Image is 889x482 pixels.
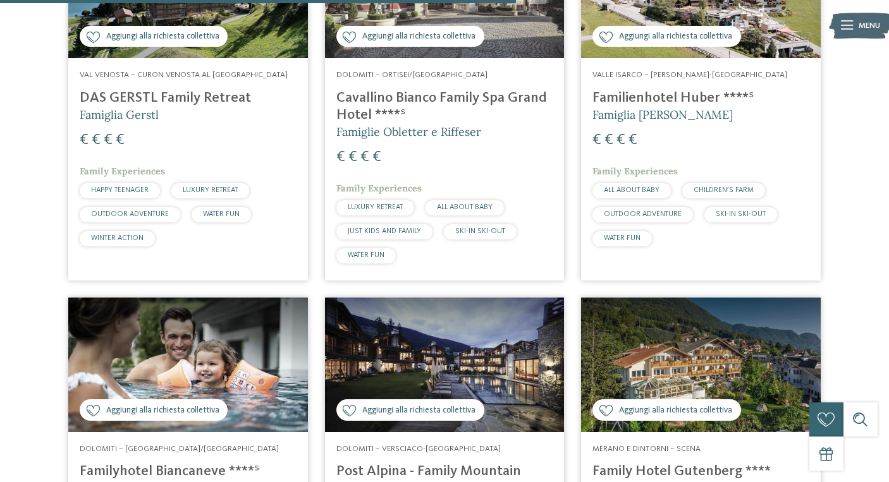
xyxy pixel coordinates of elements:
span: WATER FUN [604,234,641,242]
img: Post Alpina - Family Mountain Chalets ****ˢ [325,298,565,432]
h4: Family Hotel Gutenberg **** [592,463,809,480]
span: Dolomiti – [GEOGRAPHIC_DATA]/[GEOGRAPHIC_DATA] [80,445,279,453]
span: Val Venosta – Curon Venosta al [GEOGRAPHIC_DATA] [80,71,288,79]
span: Famiglie Obletter e Riffeser [336,124,481,139]
img: Cercate un hotel per famiglie? Qui troverete solo i migliori! [68,298,308,432]
span: ALL ABOUT BABY [604,186,659,194]
span: OUTDOOR ADVENTURE [604,210,682,218]
span: CHILDREN’S FARM [694,186,754,194]
h4: Familienhotel Huber ****ˢ [592,90,809,107]
span: Family Experiences [336,183,422,194]
span: € [616,133,625,148]
span: Dolomiti – Versciaco-[GEOGRAPHIC_DATA] [336,445,501,453]
span: WATER FUN [203,210,240,218]
span: € [592,133,601,148]
span: LUXURY RETREAT [348,203,403,211]
span: Dolomiti – Ortisei/[GEOGRAPHIC_DATA] [336,71,487,79]
span: € [104,133,113,148]
span: Family Experiences [592,166,678,177]
span: WINTER ACTION [91,234,144,242]
span: SKI-IN SKI-OUT [716,210,766,218]
span: € [336,150,345,165]
span: Family Experiences [80,166,165,177]
span: OUTDOOR ADVENTURE [91,210,169,218]
span: WATER FUN [348,251,384,259]
span: JUST KIDS AND FAMILY [348,227,421,235]
span: € [372,150,381,165]
span: LUXURY RETREAT [183,186,238,194]
span: Aggiungi alla richiesta collettiva [362,405,475,417]
img: Family Hotel Gutenberg **** [581,298,821,432]
span: Aggiungi alla richiesta collettiva [619,31,732,43]
span: € [628,133,637,148]
span: HAPPY TEENAGER [91,186,149,194]
span: Valle Isarco – [PERSON_NAME]-[GEOGRAPHIC_DATA] [592,71,787,79]
span: ALL ABOUT BABY [437,203,493,211]
span: Aggiungi alla richiesta collettiva [619,405,732,417]
span: Famiglia Gerstl [80,107,159,122]
span: € [360,150,369,165]
h4: DAS GERSTL Family Retreat [80,90,297,107]
span: Aggiungi alla richiesta collettiva [362,31,475,43]
span: € [92,133,101,148]
span: € [80,133,89,148]
h4: Cavallino Bianco Family Spa Grand Hotel ****ˢ [336,90,553,124]
h4: Familyhotel Biancaneve ****ˢ [80,463,297,480]
span: Merano e dintorni – Scena [592,445,701,453]
span: € [348,150,357,165]
span: € [116,133,125,148]
span: SKI-IN SKI-OUT [455,227,505,235]
span: Aggiungi alla richiesta collettiva [106,31,219,43]
span: Famiglia [PERSON_NAME] [592,107,733,122]
span: Aggiungi alla richiesta collettiva [106,405,219,417]
span: € [604,133,613,148]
